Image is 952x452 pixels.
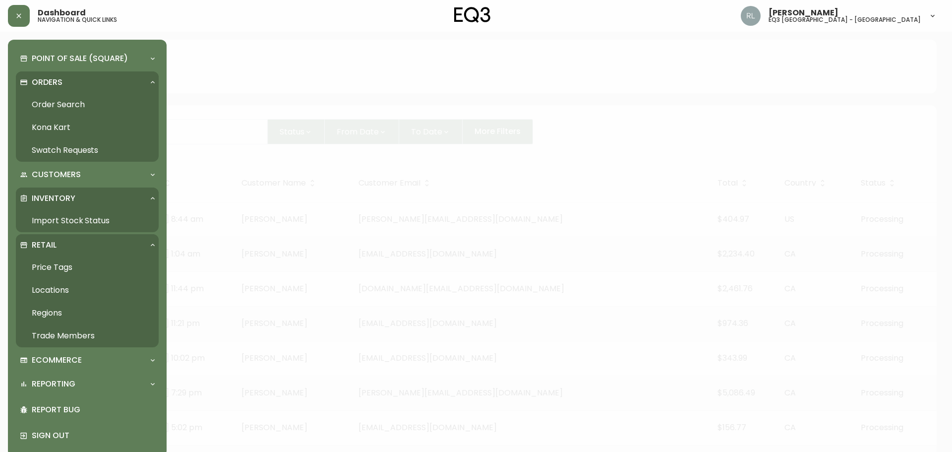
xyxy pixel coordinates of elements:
[16,423,159,449] div: Sign Out
[16,93,159,116] a: Order Search
[16,116,159,139] a: Kona Kart
[32,169,81,180] p: Customers
[32,53,128,64] p: Point of Sale (Square)
[741,6,761,26] img: 91cc3602ba8cb70ae1ccf1ad2913f397
[769,9,838,17] span: [PERSON_NAME]
[16,324,159,347] a: Trade Members
[16,279,159,302] a: Locations
[32,404,155,415] p: Report Bug
[32,193,75,204] p: Inventory
[16,302,159,324] a: Regions
[16,349,159,371] div: Ecommerce
[32,355,82,366] p: Ecommerce
[16,397,159,423] div: Report Bug
[16,48,159,69] div: Point of Sale (Square)
[32,77,62,88] p: Orders
[16,71,159,93] div: Orders
[32,430,155,441] p: Sign Out
[16,209,159,232] a: Import Stock Status
[454,7,491,23] img: logo
[32,379,75,389] p: Reporting
[32,240,57,251] p: Retail
[16,188,159,209] div: Inventory
[769,17,921,23] h5: eq3 [GEOGRAPHIC_DATA] - [GEOGRAPHIC_DATA]
[16,373,159,395] div: Reporting
[38,9,86,17] span: Dashboard
[16,164,159,186] div: Customers
[16,256,159,279] a: Price Tags
[16,139,159,162] a: Swatch Requests
[16,234,159,256] div: Retail
[38,17,117,23] h5: navigation & quick links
